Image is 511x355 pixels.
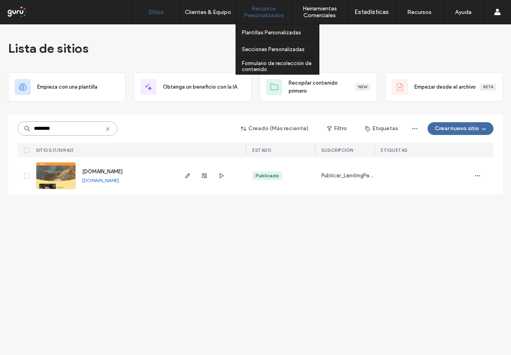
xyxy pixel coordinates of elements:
span: Publicar_LandingPage [321,172,374,180]
a: [DOMAIN_NAME] [82,169,123,175]
div: Obtenga un beneficio con la IA [134,72,252,102]
span: SITIOS (1/30942) [36,147,73,153]
label: Recursos [407,9,432,16]
a: [DOMAIN_NAME] [82,177,119,183]
span: ESTADO [252,147,271,153]
a: Plantillas Personalizadas [242,24,319,41]
div: Recopilar contenido primeroNew [259,72,377,102]
span: Obtenga un beneficio con la IA [163,83,237,91]
div: Publicado [255,172,279,179]
span: Lista de sitios [8,40,89,56]
span: Ayuda [17,6,39,13]
label: Sitios [149,8,164,16]
div: Beta [480,83,496,91]
label: Clientes & Equipo [185,9,231,16]
a: Formulario de recolección de contenido [242,58,319,74]
span: Empezar desde el archivo [414,83,476,91]
a: Secciones Personalizadas [242,41,319,58]
label: Estadísticas [355,8,389,16]
button: Creado (Más reciente) [234,122,316,135]
button: Filtro [319,122,355,135]
span: Empieza con una plantilla [37,83,97,91]
div: Empieza con una plantilla [8,72,126,102]
span: Recopilar contenido primero [289,79,355,95]
label: Secciones Personalizadas [242,46,305,52]
span: ETIQUETAS [381,147,408,153]
label: Formulario de recolección de contenido [242,60,319,72]
div: New [355,83,370,91]
button: Crear nuevo sitio [428,122,493,135]
button: Etiquetas [358,122,405,135]
label: Ayuda [455,9,471,16]
div: Empezar desde el archivoBeta [385,72,503,102]
span: Suscripción [321,147,353,153]
label: Plantillas Personalizadas [242,30,301,36]
label: Herramientas Comerciales [292,5,347,19]
label: Recursos Personalizados [236,5,291,19]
